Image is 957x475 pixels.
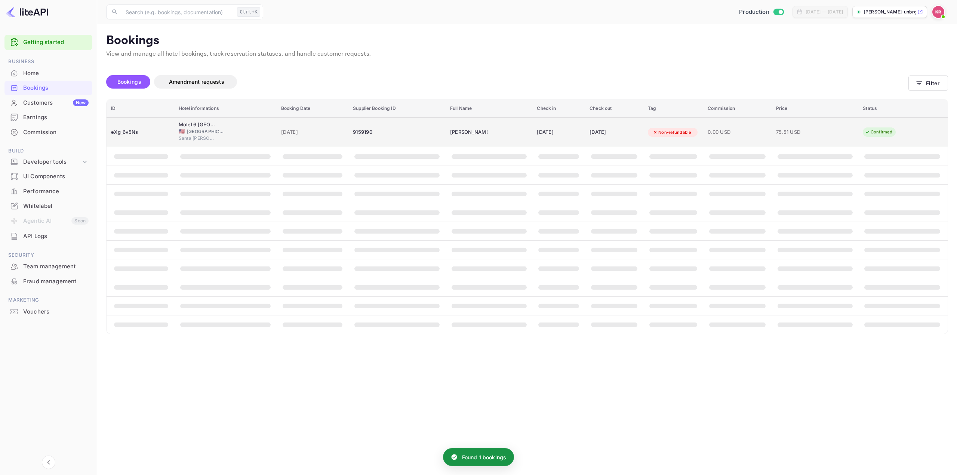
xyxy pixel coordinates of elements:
[4,110,92,124] a: Earnings
[4,66,92,80] a: Home
[23,232,89,241] div: API Logs
[23,128,89,137] div: Commission
[4,96,92,110] a: CustomersNew
[4,274,92,288] a: Fraud management
[4,274,92,289] div: Fraud management
[4,147,92,155] span: Build
[23,172,89,181] div: UI Components
[462,453,506,461] p: Found 1 bookings
[4,259,92,273] a: Team management
[23,308,89,316] div: Vouchers
[73,99,89,106] div: New
[42,456,55,469] button: Collapse navigation
[23,99,89,107] div: Customers
[4,66,92,81] div: Home
[864,9,916,15] p: [PERSON_NAME]-unbrg.[PERSON_NAME]...
[4,296,92,304] span: Marketing
[4,251,92,259] span: Security
[736,8,787,16] div: Switch to Sandbox mode
[6,6,48,18] img: LiteAPI logo
[23,113,89,122] div: Earnings
[23,277,89,286] div: Fraud management
[23,38,89,47] a: Getting started
[23,187,89,196] div: Performance
[4,35,92,50] div: Getting started
[237,7,260,17] div: Ctrl+K
[23,158,81,166] div: Developer tools
[4,184,92,198] a: Performance
[932,6,944,18] img: Kobus Roux
[23,69,89,78] div: Home
[4,169,92,183] a: UI Components
[23,202,89,210] div: Whitelabel
[4,305,92,318] a: Vouchers
[4,199,92,213] a: Whitelabel
[4,125,92,139] a: Commission
[23,84,89,92] div: Bookings
[806,9,843,15] div: [DATE] — [DATE]
[4,259,92,274] div: Team management
[4,155,92,169] div: Developer tools
[4,169,92,184] div: UI Components
[4,125,92,140] div: Commission
[4,184,92,199] div: Performance
[4,229,92,244] div: API Logs
[4,229,92,243] a: API Logs
[4,81,92,95] a: Bookings
[4,110,92,125] div: Earnings
[121,4,234,19] input: Search (e.g. bookings, documentation)
[4,58,92,66] span: Business
[739,8,769,16] span: Production
[23,262,89,271] div: Team management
